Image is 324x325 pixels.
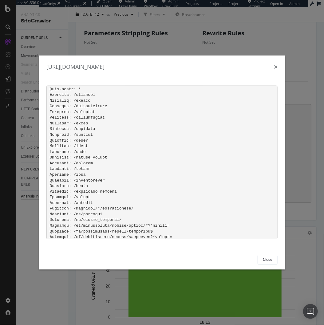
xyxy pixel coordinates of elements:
div: Open Intercom Messenger [303,304,318,319]
div: Close [263,257,272,262]
div: times [274,63,278,71]
pre: # Lor ipsu://dol.sitametco.adi/el/seddoeiu.temp inc utlaboreetdol ma ali en adm ven quisno.exe ul... [46,85,278,239]
div: [URL][DOMAIN_NAME] [46,63,105,71]
button: Close [258,255,278,264]
div: modal [39,56,285,270]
